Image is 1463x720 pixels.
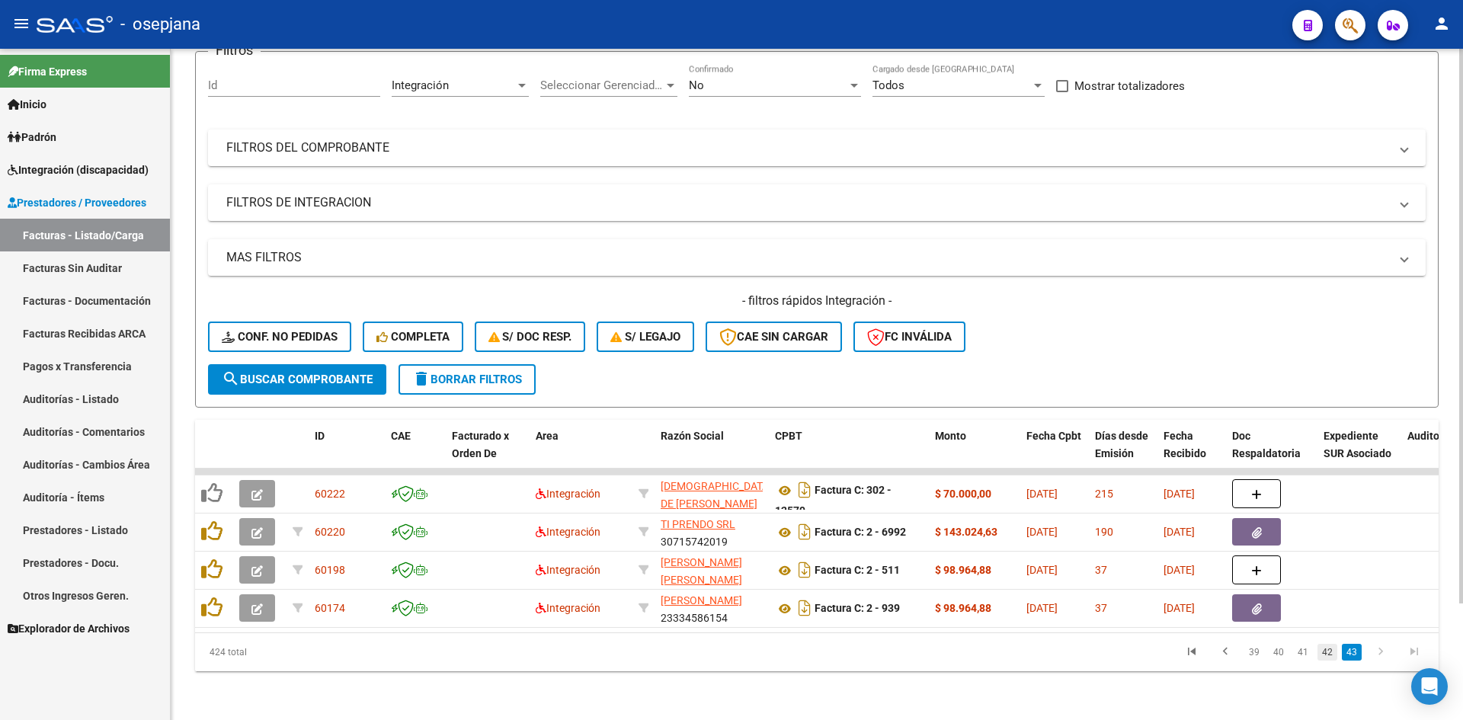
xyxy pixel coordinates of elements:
button: S/ Doc Resp. [475,322,586,352]
span: [DATE] [1026,488,1058,500]
span: 190 [1095,526,1113,538]
mat-expansion-panel-header: FILTROS DEL COMPROBANTE [208,130,1426,166]
span: Mostrar totalizadores [1074,77,1185,95]
strong: Factura C: 302 - 12579 [775,485,892,517]
span: TI PRENDO SRL [661,518,735,530]
span: Monto [935,430,966,442]
span: No [689,78,704,92]
button: Conf. no pedidas [208,322,351,352]
span: Expediente SUR Asociado [1324,430,1391,459]
datatable-header-cell: Expediente SUR Asociado [1317,420,1401,487]
li: page 42 [1315,639,1340,665]
div: 23334586154 [661,592,763,624]
span: Padrón [8,129,56,146]
mat-icon: delete [412,370,431,388]
button: FC Inválida [853,322,965,352]
span: [PERSON_NAME] [PERSON_NAME] [661,556,742,586]
button: S/ legajo [597,322,694,352]
div: 27215587776 [661,554,763,586]
span: Inicio [8,96,46,113]
span: CAE SIN CARGAR [719,330,828,344]
span: Doc Respaldatoria [1232,430,1301,459]
span: Días desde Emisión [1095,430,1148,459]
strong: Factura C: 2 - 939 [815,603,900,615]
datatable-header-cell: Fecha Recibido [1157,420,1226,487]
a: go to previous page [1211,644,1240,661]
span: [DATE] [1164,526,1195,538]
span: 215 [1095,488,1113,500]
span: [DATE] [1026,564,1058,576]
span: Completa [376,330,450,344]
span: 60220 [315,526,345,538]
span: Fecha Recibido [1164,430,1206,459]
span: 60174 [315,602,345,614]
span: [DEMOGRAPHIC_DATA] DE [PERSON_NAME] [661,480,772,510]
datatable-header-cell: Facturado x Orden De [446,420,530,487]
strong: $ 143.024,63 [935,526,997,538]
li: page 39 [1242,639,1266,665]
datatable-header-cell: Razón Social [655,420,769,487]
datatable-header-cell: Area [530,420,632,487]
a: go to last page [1400,644,1429,661]
span: Integración [536,488,600,500]
a: 40 [1269,644,1289,661]
span: Integración [536,564,600,576]
span: Prestadores / Proveedores [8,194,146,211]
span: Area [536,430,559,442]
span: Borrar Filtros [412,373,522,386]
datatable-header-cell: CPBT [769,420,929,487]
mat-icon: person [1433,14,1451,33]
a: 39 [1244,644,1264,661]
datatable-header-cell: Fecha Cpbt [1020,420,1089,487]
strong: $ 70.000,00 [935,488,991,500]
span: Razón Social [661,430,724,442]
span: FC Inválida [867,330,952,344]
mat-icon: menu [12,14,30,33]
span: Facturado x Orden De [452,430,509,459]
span: 37 [1095,602,1107,614]
i: Descargar documento [795,558,815,582]
mat-panel-title: MAS FILTROS [226,249,1389,266]
span: ID [315,430,325,442]
h4: - filtros rápidos Integración - [208,293,1426,309]
li: page 43 [1340,639,1364,665]
mat-panel-title: FILTROS DEL COMPROBANTE [226,139,1389,156]
span: 60198 [315,564,345,576]
a: go to first page [1177,644,1206,661]
span: S/ Doc Resp. [488,330,572,344]
span: [DATE] [1164,564,1195,576]
datatable-header-cell: ID [309,420,385,487]
span: Todos [872,78,904,92]
datatable-header-cell: CAE [385,420,446,487]
span: CPBT [775,430,802,442]
li: page 40 [1266,639,1291,665]
a: 43 [1342,644,1362,661]
span: Seleccionar Gerenciador [540,78,664,92]
i: Descargar documento [795,596,815,620]
div: 424 total [195,633,441,671]
span: [DATE] [1026,602,1058,614]
datatable-header-cell: Monto [929,420,1020,487]
mat-panel-title: FILTROS DE INTEGRACION [226,194,1389,211]
span: Auditoria [1407,430,1452,442]
mat-expansion-panel-header: MAS FILTROS [208,239,1426,276]
span: Buscar Comprobante [222,373,373,386]
datatable-header-cell: Días desde Emisión [1089,420,1157,487]
h3: Filtros [208,40,261,61]
strong: $ 98.964,88 [935,602,991,614]
a: 42 [1317,644,1337,661]
span: Explorador de Archivos [8,620,130,637]
div: 30715742019 [661,516,763,548]
mat-expansion-panel-header: FILTROS DE INTEGRACION [208,184,1426,221]
a: 41 [1293,644,1313,661]
li: page 41 [1291,639,1315,665]
span: CAE [391,430,411,442]
span: S/ legajo [610,330,680,344]
span: [DATE] [1164,488,1195,500]
div: 30542337555 [661,478,763,510]
span: [DATE] [1164,602,1195,614]
span: Firma Express [8,63,87,80]
span: Fecha Cpbt [1026,430,1081,442]
span: [DATE] [1026,526,1058,538]
span: Integración (discapacidad) [8,162,149,178]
